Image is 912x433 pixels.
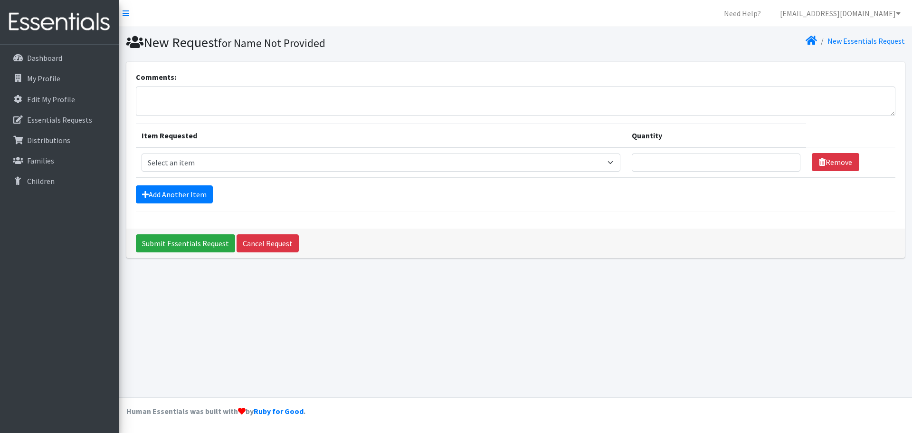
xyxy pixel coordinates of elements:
p: My Profile [27,74,60,83]
h1: New Request [126,34,512,51]
a: Need Help? [716,4,769,23]
img: HumanEssentials [4,6,115,38]
a: Remove [812,153,859,171]
a: Distributions [4,131,115,150]
small: for Name Not Provided [218,36,325,50]
a: Ruby for Good [254,406,304,416]
a: My Profile [4,69,115,88]
a: Cancel Request [237,234,299,252]
a: New Essentials Request [827,36,905,46]
p: Dashboard [27,53,62,63]
a: Add Another Item [136,185,213,203]
strong: Human Essentials was built with by . [126,406,305,416]
p: Distributions [27,135,70,145]
a: Edit My Profile [4,90,115,109]
th: Quantity [626,124,806,147]
th: Item Requested [136,124,627,147]
a: Essentials Requests [4,110,115,129]
a: [EMAIL_ADDRESS][DOMAIN_NAME] [772,4,908,23]
p: Edit My Profile [27,95,75,104]
p: Children [27,176,55,186]
p: Families [27,156,54,165]
a: Children [4,172,115,191]
input: Submit Essentials Request [136,234,235,252]
a: Families [4,151,115,170]
label: Comments: [136,71,176,83]
p: Essentials Requests [27,115,92,125]
a: Dashboard [4,48,115,67]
